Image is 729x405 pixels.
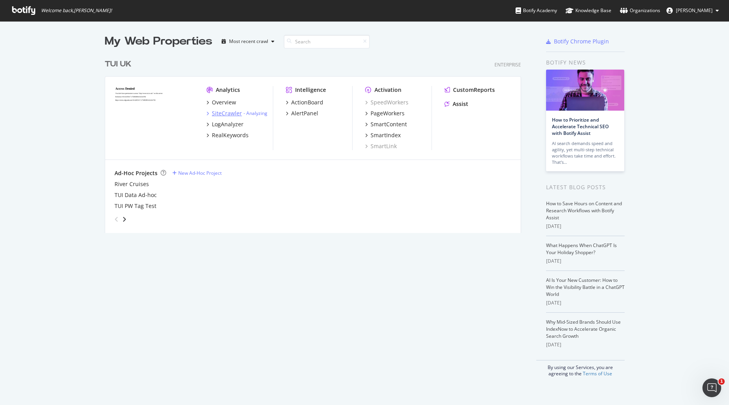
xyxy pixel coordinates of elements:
[212,120,244,128] div: LogAnalyzer
[702,378,721,397] iframe: Intercom live chat
[374,86,401,94] div: Activation
[453,86,495,94] div: CustomReports
[122,215,127,223] div: angle-right
[583,370,612,377] a: Terms of Use
[546,183,625,192] div: Latest Blog Posts
[206,120,244,128] a: LogAnalyzer
[536,360,625,377] div: By using our Services, you are agreeing to the
[244,110,267,116] div: -
[552,140,618,165] div: AI search demands speed and agility, yet multi-step technical workflows take time and effort. Tha...
[115,202,156,210] a: TUI PW Tag Test
[546,70,624,111] img: How to Prioritize and Accelerate Technical SEO with Botify Assist
[115,86,194,149] img: tui.co.uk
[516,7,557,14] div: Botify Academy
[206,109,267,117] a: SiteCrawler- Analyzing
[453,100,468,108] div: Assist
[546,258,625,265] div: [DATE]
[546,242,617,256] a: What Happens When ChatGPT Is Your Holiday Shopper?
[365,109,405,117] a: PageWorkers
[115,191,157,199] a: TUI Data Ad-hoc
[566,7,611,14] div: Knowledge Base
[246,110,267,116] a: Analyzing
[546,319,621,339] a: Why Mid-Sized Brands Should Use IndexNow to Accelerate Organic Search Growth
[115,169,158,177] div: Ad-Hoc Projects
[291,99,323,106] div: ActionBoard
[552,116,609,136] a: How to Prioritize and Accelerate Technical SEO with Botify Assist
[212,109,242,117] div: SiteCrawler
[718,378,725,385] span: 1
[178,170,222,176] div: New Ad-Hoc Project
[206,131,249,139] a: RealKeywords
[212,131,249,139] div: RealKeywords
[546,299,625,306] div: [DATE]
[371,120,407,128] div: SmartContent
[41,7,112,14] span: Welcome back, [PERSON_NAME] !
[676,7,713,14] span: Antonis Melis
[365,120,407,128] a: SmartContent
[286,109,318,117] a: AlertPanel
[371,109,405,117] div: PageWorkers
[660,4,725,17] button: [PERSON_NAME]
[229,39,268,44] div: Most recent crawl
[105,34,212,49] div: My Web Properties
[444,100,468,108] a: Assist
[216,86,240,94] div: Analytics
[554,38,609,45] div: Botify Chrome Plugin
[546,38,609,45] a: Botify Chrome Plugin
[365,142,397,150] a: SmartLink
[444,86,495,94] a: CustomReports
[295,86,326,94] div: Intelligence
[111,213,122,226] div: angle-left
[546,58,625,67] div: Botify news
[212,99,236,106] div: Overview
[546,277,625,297] a: AI Is Your New Customer: How to Win the Visibility Battle in a ChatGPT World
[105,59,131,70] div: TUI UK
[219,35,278,48] button: Most recent crawl
[546,341,625,348] div: [DATE]
[291,109,318,117] div: AlertPanel
[365,99,408,106] a: SpeedWorkers
[371,131,401,139] div: SmartIndex
[546,200,622,221] a: How to Save Hours on Content and Research Workflows with Botify Assist
[494,61,521,68] div: Enterprise
[286,99,323,106] a: ActionBoard
[546,223,625,230] div: [DATE]
[206,99,236,106] a: Overview
[365,131,401,139] a: SmartIndex
[105,49,527,233] div: grid
[105,59,134,70] a: TUI UK
[115,180,149,188] a: River Cruises
[172,170,222,176] a: New Ad-Hoc Project
[284,35,370,48] input: Search
[620,7,660,14] div: Organizations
